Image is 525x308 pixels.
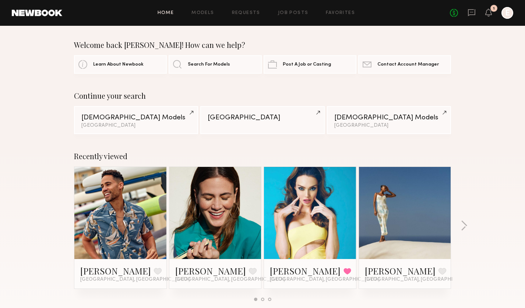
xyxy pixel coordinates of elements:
[327,106,451,134] a: [DEMOGRAPHIC_DATA] Models[GEOGRAPHIC_DATA]
[80,265,151,277] a: [PERSON_NAME]
[270,265,341,277] a: [PERSON_NAME]
[493,7,495,11] div: 1
[175,265,246,277] a: [PERSON_NAME]
[501,7,513,19] a: E
[334,123,444,128] div: [GEOGRAPHIC_DATA]
[326,11,355,15] a: Favorites
[74,91,451,100] div: Continue your search
[191,11,214,15] a: Models
[334,114,444,121] div: [DEMOGRAPHIC_DATA] Models
[81,123,191,128] div: [GEOGRAPHIC_DATA]
[232,11,260,15] a: Requests
[365,265,436,277] a: [PERSON_NAME]
[270,277,380,283] span: [GEOGRAPHIC_DATA], [GEOGRAPHIC_DATA]
[169,55,261,74] a: Search For Models
[278,11,309,15] a: Job Posts
[377,62,439,67] span: Contact Account Manager
[80,277,190,283] span: [GEOGRAPHIC_DATA], [GEOGRAPHIC_DATA]
[93,62,144,67] span: Learn About Newbook
[188,62,230,67] span: Search For Models
[200,106,324,134] a: [GEOGRAPHIC_DATA]
[74,55,167,74] a: Learn About Newbook
[74,152,451,161] div: Recently viewed
[74,41,451,49] div: Welcome back [PERSON_NAME]! How can we help?
[264,55,356,74] a: Post A Job or Casting
[208,114,317,121] div: [GEOGRAPHIC_DATA]
[158,11,174,15] a: Home
[81,114,191,121] div: [DEMOGRAPHIC_DATA] Models
[74,106,198,134] a: [DEMOGRAPHIC_DATA] Models[GEOGRAPHIC_DATA]
[175,277,285,283] span: [GEOGRAPHIC_DATA], [GEOGRAPHIC_DATA]
[365,277,475,283] span: [GEOGRAPHIC_DATA], [GEOGRAPHIC_DATA]
[358,55,451,74] a: Contact Account Manager
[283,62,331,67] span: Post A Job or Casting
